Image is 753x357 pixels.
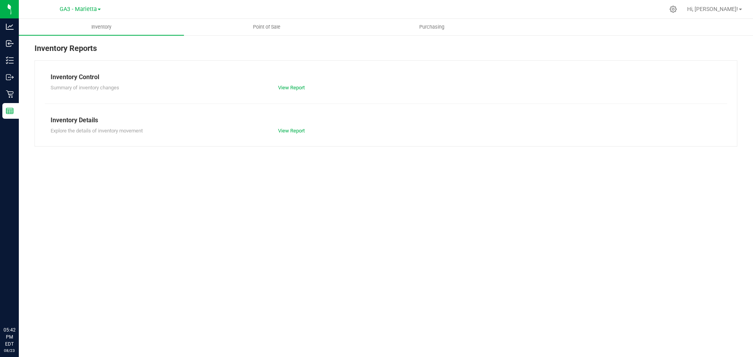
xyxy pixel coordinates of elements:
iframe: Resource center [8,294,31,318]
inline-svg: Reports [6,107,14,115]
div: Manage settings [668,5,678,13]
inline-svg: Inventory [6,56,14,64]
a: Point of Sale [184,19,349,35]
a: View Report [278,128,305,134]
span: Hi, [PERSON_NAME]! [687,6,738,12]
a: Inventory [19,19,184,35]
p: 08/23 [4,348,15,353]
span: Summary of inventory changes [51,85,119,91]
a: View Report [278,85,305,91]
span: Explore the details of inventory movement [51,128,143,134]
div: Inventory Details [51,116,721,125]
span: Inventory [81,24,122,31]
a: Purchasing [349,19,514,35]
div: Inventory Reports [35,42,737,60]
inline-svg: Analytics [6,23,14,31]
inline-svg: Retail [6,90,14,98]
p: 05:42 PM EDT [4,326,15,348]
span: Purchasing [409,24,455,31]
div: Inventory Control [51,72,721,82]
inline-svg: Outbound [6,73,14,81]
span: GA3 - Marietta [60,6,97,13]
inline-svg: Inbound [6,40,14,47]
span: Point of Sale [242,24,291,31]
